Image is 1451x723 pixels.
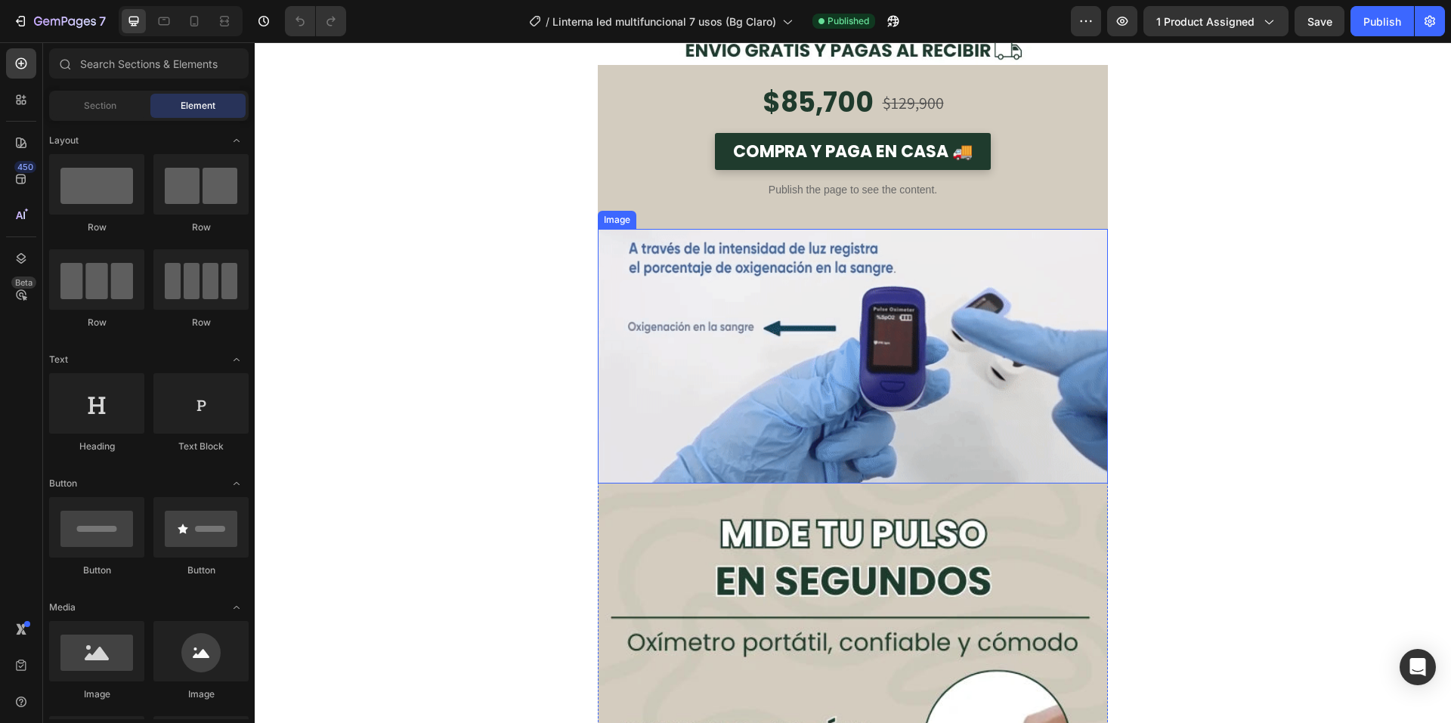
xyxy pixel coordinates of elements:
p: COMPRA Y PAGA EN CASA 🚚 [478,97,718,122]
span: Toggle open [224,471,249,496]
div: Row [153,316,249,329]
div: Row [49,316,144,329]
span: Section [84,99,116,113]
span: / [546,14,549,29]
div: Beta [11,277,36,289]
div: Open Intercom Messenger [1400,649,1436,685]
div: Button [49,564,144,577]
div: Publish [1363,14,1401,29]
span: Linterna led multifuncional 7 usos (Bg Claro) [552,14,776,29]
span: Element [181,99,215,113]
a: COMPRA Y PAGA EN CASA 🚚 [460,91,736,128]
p: 7 [99,12,106,30]
div: Heading [49,440,144,453]
button: 7 [6,6,113,36]
div: Image [346,171,379,184]
span: Media [49,601,76,614]
div: Button [153,564,249,577]
button: Publish [1350,6,1414,36]
div: Row [49,221,144,234]
span: Toggle open [224,595,249,619]
span: Layout [49,134,79,147]
span: Toggle open [224,128,249,153]
div: 450 [14,161,36,173]
div: Row [153,221,249,234]
img: gempages_573089364809089939-83b6a3c3-24dd-42f1-bf49-72bb057209ad.gif [343,187,853,442]
span: 1 product assigned [1156,14,1255,29]
span: Text [49,353,68,366]
div: Image [153,687,249,701]
div: Image [49,687,144,701]
div: $129,900 [626,48,691,73]
span: Save [1307,15,1332,28]
div: Undo/Redo [285,6,346,36]
button: Save [1295,6,1344,36]
span: Published [828,14,869,28]
span: Toggle open [224,348,249,372]
div: Text Block [153,440,249,453]
p: Publish the page to see the content. [343,140,853,156]
input: Search Sections & Elements [49,48,249,79]
button: 1 product assigned [1143,6,1289,36]
span: Button [49,477,77,490]
iframe: Design area [255,42,1451,723]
